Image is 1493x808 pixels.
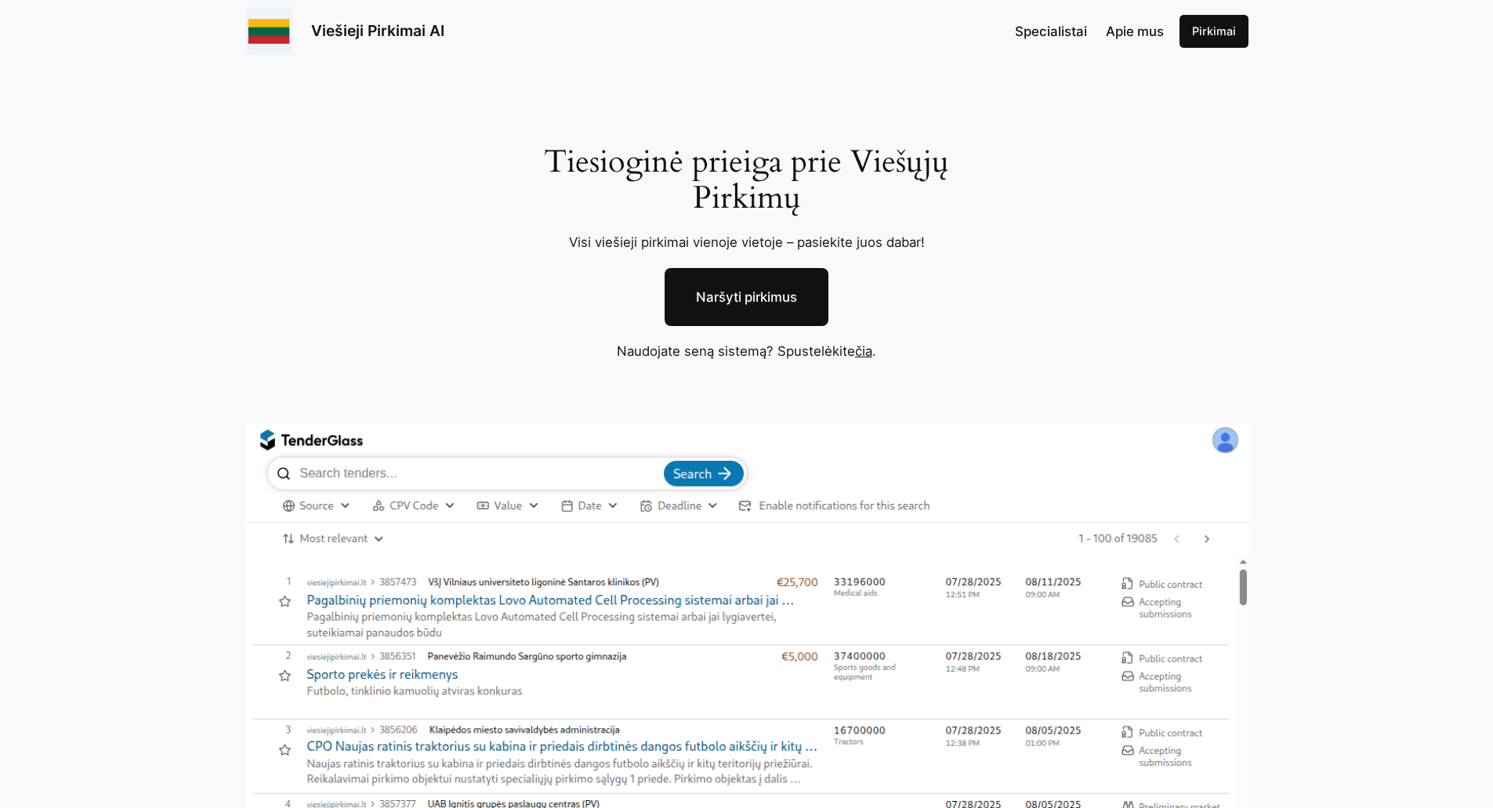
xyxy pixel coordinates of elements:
a: Naršyti pirkimus [665,268,828,326]
nav: Navigation [1015,21,1164,42]
h1: Tiesioginė prieiga prie Viešųjų Pirkimų [525,144,968,216]
span: Specialistai [1015,24,1087,39]
a: Specialistai [1015,21,1087,42]
p: Naudojate seną sistemą? Spustelėkite . [504,341,990,361]
a: Apie mus [1106,21,1164,42]
img: Viešieji pirkimai logo [245,8,292,55]
a: Pirkimai [1180,15,1248,48]
a: Viešieji Pirkimai AI [311,21,444,40]
p: Visi viešieji pirkimai vienoje vietoje – pasiekite juos dabar! [525,232,968,252]
a: čia [855,343,872,359]
span: Apie mus [1106,24,1164,39]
